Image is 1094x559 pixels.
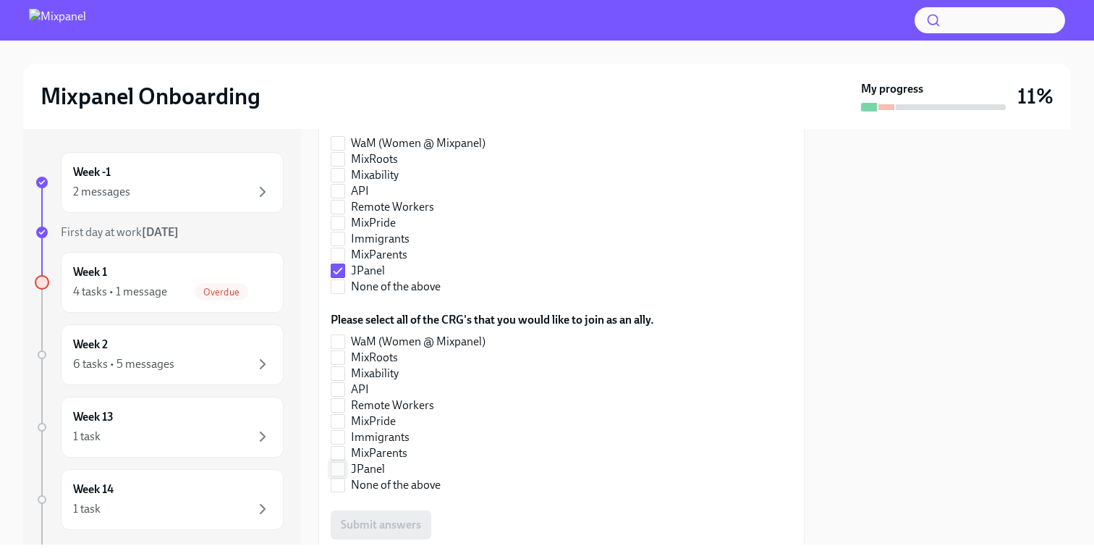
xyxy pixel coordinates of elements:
strong: [DATE] [142,225,179,239]
a: Week 131 task [35,397,284,458]
span: Remote Workers [351,199,434,215]
div: 4 tasks • 1 message [73,284,167,300]
span: Remote Workers [351,398,434,413]
h6: Week 14 [73,482,114,497]
span: Immigrants [351,231,410,247]
strong: My progress [861,81,923,97]
span: MixRoots [351,350,398,366]
a: Week -12 messages [35,152,284,213]
span: MixPride [351,215,396,231]
a: First day at work[DATE] [35,224,284,240]
span: MixPride [351,413,396,429]
span: Mixability [351,366,399,382]
div: 2 messages [73,184,130,200]
a: Week 141 task [35,469,284,530]
div: 1 task [73,501,101,517]
span: Mixability [351,167,399,183]
span: JPanel [351,461,385,477]
a: Week 14 tasks • 1 messageOverdue [35,252,284,313]
span: MixParents [351,247,407,263]
h3: 11% [1017,83,1053,109]
span: First day at work [61,225,179,239]
img: Mixpanel [29,9,86,32]
a: Week 26 tasks • 5 messages [35,324,284,385]
div: 1 task [73,429,101,445]
h6: Week -1 [73,164,111,180]
span: Overdue [195,287,248,298]
div: 6 tasks • 5 messages [73,356,174,372]
span: None of the above [351,279,441,295]
span: WaM (Women @ Mixpanel) [351,135,485,151]
h2: Mixpanel Onboarding [41,82,260,111]
span: JPanel [351,263,385,279]
h6: Week 1 [73,264,107,280]
span: API [351,382,369,398]
label: Please select all of the CRG's that you would like to join as an ally. [331,312,654,328]
h6: Week 13 [73,409,114,425]
strong: [DATE] [141,542,178,556]
span: MixParents [351,445,407,461]
span: None of the above [351,477,441,493]
span: Immigrants [351,429,410,445]
h6: Week 2 [73,337,108,353]
span: WaM (Women @ Mixpanel) [351,334,485,350]
span: API [351,183,369,199]
span: MixRoots [351,151,398,167]
span: Experience ends [61,542,178,556]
